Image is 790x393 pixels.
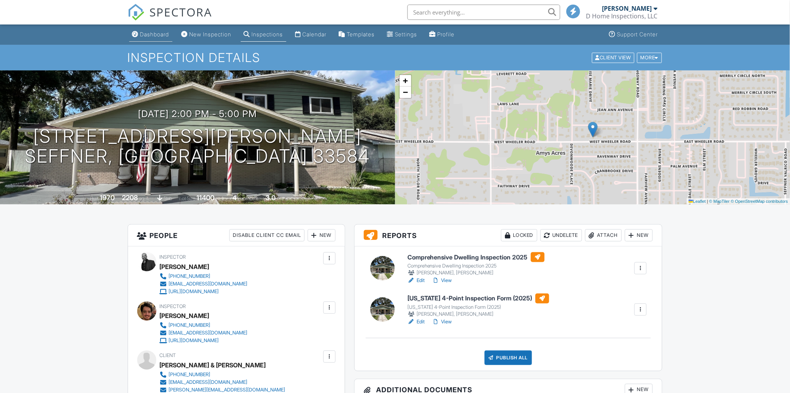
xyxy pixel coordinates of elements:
div: 3.0 [266,194,276,202]
a: [PHONE_NUMBER] [160,321,248,329]
a: Inspections [241,28,286,42]
a: [PHONE_NUMBER] [160,371,286,378]
div: 2208 [122,194,138,202]
a: © OpenStreetMap contributors [731,199,788,204]
a: [PHONE_NUMBER] [160,272,248,280]
div: [PERSON_NAME] [160,310,209,321]
div: [PHONE_NUMBER] [169,322,211,328]
a: [URL][DOMAIN_NAME] [160,288,248,295]
div: Profile [438,31,455,38]
span: bedrooms [238,196,259,201]
div: [PERSON_NAME] & [PERSON_NAME] [160,359,266,371]
div: Disable Client CC Email [229,229,305,241]
div: 11400 [196,194,214,202]
a: Edit [407,318,425,326]
div: [PERSON_NAME] [602,5,652,12]
a: Support Center [606,28,661,42]
a: © MapTiler [709,199,730,204]
span: slab [164,196,172,201]
div: Undelete [540,229,582,241]
div: [US_STATE] 4-Point Inspection Form (2025) [407,304,549,310]
div: New [308,229,336,241]
div: [URL][DOMAIN_NAME] [169,289,219,295]
div: Calendar [303,31,327,38]
a: Zoom out [400,86,411,98]
a: New Inspection [178,28,235,42]
div: Settings [395,31,417,38]
a: View [432,318,452,326]
h3: [DATE] 2:00 pm - 5:00 pm [138,109,257,119]
a: SPECTORA [128,10,213,26]
div: Support Center [617,31,658,38]
div: [PHONE_NUMBER] [169,372,211,378]
div: 4 [232,194,237,202]
a: Company Profile [427,28,458,42]
span: SPECTORA [150,4,213,20]
a: Comprehensive Dwelling Inspection 2025 Comprehensive Dwelling Inspection 2025 [PERSON_NAME], [PER... [407,252,545,277]
div: Templates [347,31,375,38]
div: Comprehensive Dwelling Inspection 2025 [407,263,545,269]
a: Templates [336,28,378,42]
span: Lot Size [179,196,195,201]
a: [EMAIL_ADDRESS][DOMAIN_NAME] [160,280,248,288]
span: Inspector [160,254,186,260]
div: Attach [585,229,622,241]
div: [PERSON_NAME][EMAIL_ADDRESS][DOMAIN_NAME] [169,387,286,393]
h3: Reports [355,225,662,246]
span: sq.ft. [216,196,225,201]
div: [EMAIL_ADDRESS][DOMAIN_NAME] [169,281,248,287]
div: [PHONE_NUMBER] [169,273,211,279]
div: [PERSON_NAME] [160,261,209,272]
a: Leaflet [689,199,706,204]
div: New Inspection [190,31,232,38]
div: [PERSON_NAME], [PERSON_NAME] [407,269,545,277]
div: Publish All [485,351,532,365]
div: [EMAIL_ADDRESS][DOMAIN_NAME] [169,379,248,385]
a: [EMAIL_ADDRESS][DOMAIN_NAME] [160,378,286,386]
h6: Comprehensive Dwelling Inspection 2025 [407,252,545,262]
div: New [625,229,653,241]
a: Edit [407,277,425,284]
a: View [432,277,452,284]
img: Marker [588,122,598,137]
span: sq. ft. [139,196,150,201]
input: Search everything... [407,5,560,20]
a: Settings [384,28,420,42]
div: More [637,52,662,63]
div: Dashboard [140,31,169,38]
div: [EMAIL_ADDRESS][DOMAIN_NAME] [169,330,248,336]
div: D Home Inspections, LLC [586,12,658,20]
div: [PERSON_NAME], [PERSON_NAME] [407,310,549,318]
span: − [403,87,408,97]
div: Inspections [252,31,283,38]
div: 1970 [100,194,115,202]
span: + [403,76,408,85]
div: [URL][DOMAIN_NAME] [169,338,219,344]
a: [US_STATE] 4-Point Inspection Form (2025) [US_STATE] 4-Point Inspection Form (2025) [PERSON_NAME]... [407,294,549,318]
div: Locked [501,229,537,241]
h3: People [128,225,345,246]
a: [URL][DOMAIN_NAME] [160,337,248,344]
img: The Best Home Inspection Software - Spectora [128,4,144,21]
div: Client View [592,52,634,63]
h1: [STREET_ADDRESS][PERSON_NAME] Seffner, [GEOGRAPHIC_DATA] 33584 [25,126,370,167]
span: Inspector [160,303,186,309]
a: Client View [591,54,636,60]
h6: [US_STATE] 4-Point Inspection Form (2025) [407,294,549,303]
span: | [707,199,708,204]
span: bathrooms [277,196,299,201]
a: Dashboard [129,28,172,42]
span: Built [90,196,99,201]
h1: Inspection Details [128,51,663,64]
span: Client [160,352,176,358]
a: Zoom in [400,75,411,86]
a: Calendar [292,28,330,42]
a: [EMAIL_ADDRESS][DOMAIN_NAME] [160,329,248,337]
